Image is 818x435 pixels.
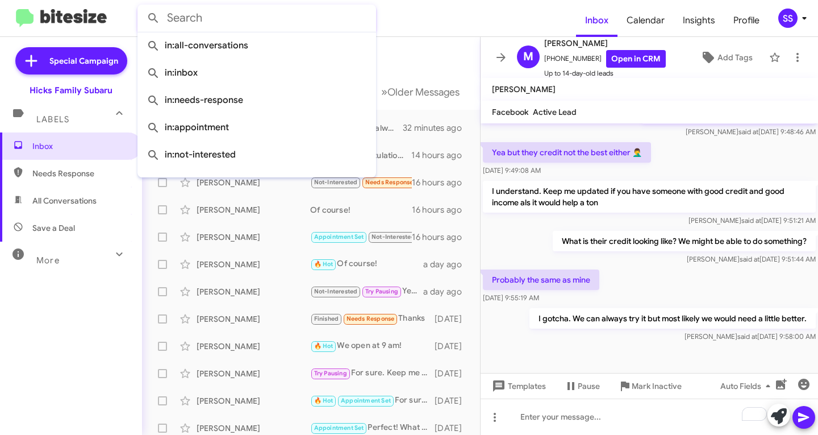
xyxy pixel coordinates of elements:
div: [DATE] [435,422,471,434]
p: Yea but they credit not the best either 🤦‍♂️ [483,142,651,163]
span: Not-Interested [314,179,358,186]
div: [PERSON_NAME] [197,313,310,325]
span: said at [737,332,757,341]
span: [PERSON_NAME] [DATE] 9:51:21 AM [688,216,816,225]
span: [DATE] 9:55:19 AM [483,293,539,302]
span: Appointment Set [314,424,364,432]
span: Appointment Set [314,233,364,241]
div: [PERSON_NAME] [197,395,310,407]
span: said at [740,255,759,263]
nav: Page navigation example [356,80,466,103]
span: Needs Response [347,315,395,322]
span: Needs Response [32,168,129,179]
div: [PERSON_NAME] [197,177,310,188]
div: [DATE] [435,368,471,379]
div: [DATE] [435,341,471,352]
span: Active Lead [533,107,577,117]
span: [PERSON_NAME] [492,84,556,94]
button: Auto Fields [711,376,784,396]
a: Open in CRM [606,50,666,68]
div: To enrich screen reader interactions, please activate Accessibility in Grammarly extension settings [481,399,818,435]
div: We open at 9 am! [310,339,435,353]
div: Hicks Family Subaru [30,85,112,96]
span: in:appointment [147,114,367,141]
span: in:all-conversations [147,32,367,59]
button: Templates [481,376,555,396]
div: [PERSON_NAME] [197,204,310,216]
span: Pause [578,376,600,396]
div: Yes sir. Have you already purchased the other one? Or are you still interested in coming in to ch... [310,285,423,298]
div: For sure! We have some great deals going on and would love to give you one of these deals this we... [310,394,435,407]
a: Inbox [576,4,617,37]
div: 16 hours ago [412,177,471,188]
a: Profile [724,4,769,37]
div: [DATE] [435,313,471,325]
span: said at [741,216,761,225]
span: Try Pausing [314,370,347,377]
span: in:not-interested [147,141,367,168]
button: Add Tags [688,47,763,68]
div: Of course! [310,258,423,271]
button: SS [769,9,806,28]
p: I understand. Keep me updated if you have someone with good credit and good income als it would h... [483,181,816,213]
div: For sure. Keep me updated when the best time works for you! [310,367,435,380]
div: [PERSON_NAME] [197,259,310,270]
span: Inbox [32,140,129,152]
div: a day ago [423,259,471,270]
span: Templates [490,376,546,396]
a: Special Campaign [15,47,127,74]
span: Needs Response [365,179,414,186]
span: in:needs-response [147,86,367,114]
a: Calendar [617,4,674,37]
div: [PERSON_NAME] [197,368,310,379]
span: [DATE] 9:49:08 AM [483,166,541,175]
p: What is their credit looking like? We might be able to do something? [553,231,816,251]
span: [PERSON_NAME] [544,36,666,50]
div: You as well. [310,176,412,189]
span: in:inbox [147,59,367,86]
span: [PERSON_NAME] [DATE] 9:58:00 AM [685,332,816,341]
div: 32 minutes ago [403,122,471,134]
span: More [36,255,60,266]
span: All Conversations [32,195,97,206]
div: [DATE] [435,395,471,407]
span: Not-Interested [372,233,415,241]
span: Try Pausing [365,288,398,295]
div: 16 hours ago [412,231,471,243]
span: Mark Inactive [632,376,682,396]
span: [PERSON_NAME] [DATE] 9:51:44 AM [687,255,816,263]
div: 14 hours ago [411,150,471,161]
input: Search [137,5,376,32]
span: [PERSON_NAME] [DATE] 9:48:46 AM [686,127,816,136]
div: [PERSON_NAME] [197,341,310,352]
span: Up to 14-day-old leads [544,68,666,79]
span: Save a Deal [32,222,75,234]
button: Pause [555,376,609,396]
div: Of course! [310,204,412,216]
button: Next [374,80,466,103]
button: Mark Inactive [609,376,691,396]
div: [PERSON_NAME] [197,422,310,434]
div: [PERSON_NAME] [197,286,310,297]
span: M [523,48,533,66]
span: Older Messages [387,86,460,98]
span: Labels [36,114,69,125]
span: Not-Interested [314,288,358,295]
span: [PHONE_NUMBER] [544,50,666,68]
span: Auto Fields [720,376,775,396]
span: Finished [314,315,339,322]
a: Insights [674,4,724,37]
span: » [381,85,387,99]
span: 🔥 Hot [314,342,333,350]
span: said at [738,127,758,136]
span: Appointment Set [341,397,391,404]
div: a day ago [423,286,471,297]
p: I gotcha. We can always try it but most likely we would need a little better. [529,308,816,329]
span: 🔥 Hot [314,260,333,268]
span: Facebook [492,107,528,117]
span: Special Campaign [49,55,118,67]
